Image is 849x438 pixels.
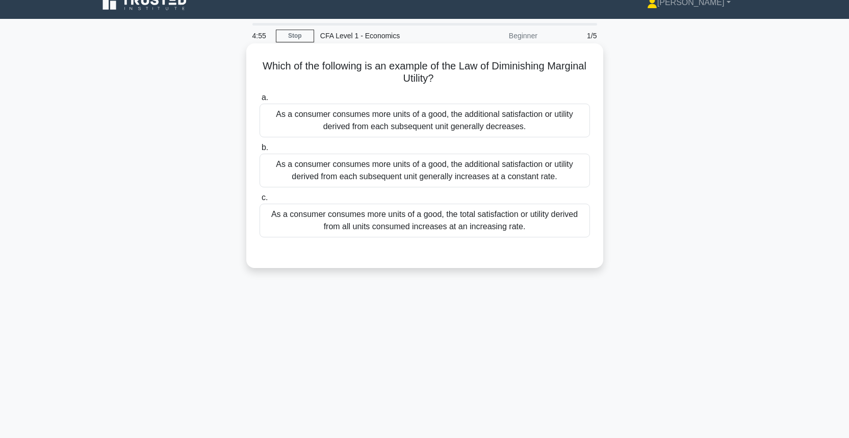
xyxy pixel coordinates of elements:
[260,154,590,187] div: As a consumer consumes more units of a good, the additional satisfaction or utility derived from ...
[262,93,268,102] span: a.
[262,193,268,202] span: c.
[260,104,590,137] div: As a consumer consumes more units of a good, the additional satisfaction or utility derived from ...
[454,26,544,46] div: Beginner
[544,26,603,46] div: 1/5
[314,26,454,46] div: CFA Level 1 - Economics
[276,30,314,42] a: Stop
[246,26,276,46] div: 4:55
[260,204,590,237] div: As a consumer consumes more units of a good, the total satisfaction or utility derived from all u...
[262,143,268,152] span: b.
[259,60,591,85] h5: Which of the following is an example of the Law of Diminishing Marginal Utility?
